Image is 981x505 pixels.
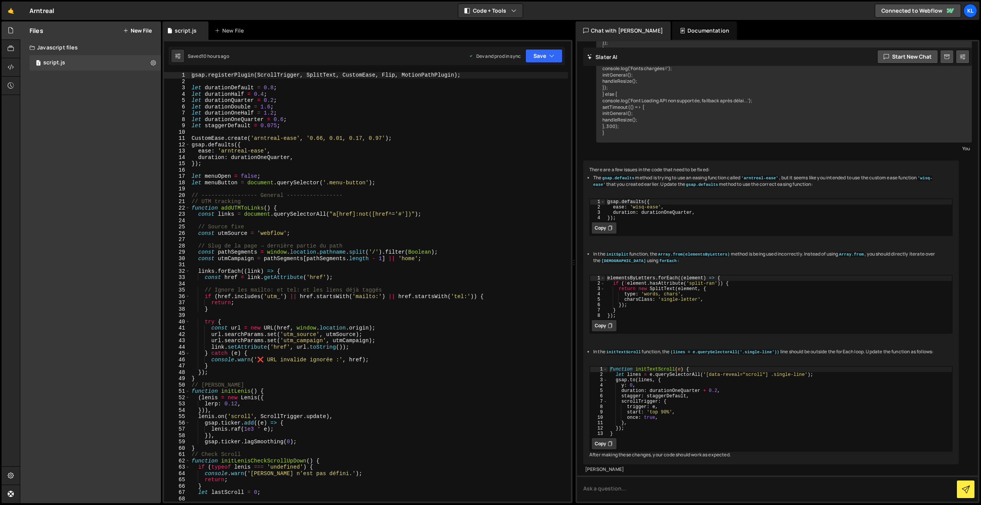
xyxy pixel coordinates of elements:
div: 61 [164,451,190,458]
div: 20 [164,192,190,199]
div: 7 [590,308,605,313]
button: Start new chat [877,50,938,64]
div: 42 [164,331,190,338]
div: 1 [590,199,605,205]
div: 65 [164,477,190,483]
div: 5 [590,297,605,302]
div: 11 [590,420,608,426]
div: 52 [164,395,190,401]
div: 32 [164,268,190,275]
div: 1 [590,275,605,281]
div: 14 [164,154,190,161]
div: 41 [164,325,190,331]
a: 🤙 [2,2,20,20]
div: 64 [164,471,190,477]
div: 50 [164,382,190,389]
div: 11 [164,135,190,142]
button: Copy [591,320,617,332]
div: 63 [164,464,190,471]
code: initSplit [605,252,629,257]
code: [DEMOGRAPHIC_DATA] [600,258,646,264]
div: 10 hours ago [202,53,229,59]
div: 40 [164,319,190,325]
div: 13 [164,148,190,154]
div: Documentation [672,21,737,40]
div: 8 [590,404,608,410]
div: 6 [164,104,190,110]
div: 45 [164,350,190,357]
button: Code + Tools [458,4,523,18]
div: 10 [164,129,190,136]
div: 4 [590,292,605,297]
div: 54 [164,407,190,414]
div: 16 [164,167,190,174]
div: 23 [164,211,190,218]
div: 6 [590,394,608,399]
div: 1 [590,367,608,372]
div: 4 [590,383,608,388]
li: In the function, the line should be outside the forEach loop. Update the function as follows: [593,349,953,355]
div: 59 [164,439,190,445]
div: 22 [164,205,190,212]
div: 51 [164,388,190,395]
code: forEach [659,258,678,264]
div: 1 [164,72,190,79]
div: 8 [590,313,605,318]
div: 39 [164,312,190,319]
span: 1 [36,61,41,67]
div: 18 [164,180,190,186]
div: 44 [164,344,190,351]
div: script.js [175,27,197,34]
div: 68 [164,496,190,502]
div: 31 [164,262,190,268]
div: 7 [164,110,190,116]
div: 8 [164,116,190,123]
div: 28 [164,243,190,249]
div: 7 [590,399,608,404]
div: script.js [43,59,65,66]
a: Kl [963,4,977,18]
div: 35 [164,287,190,293]
code: gsap.defaults [685,182,719,187]
div: 2 [590,205,605,210]
div: Chat with [PERSON_NAME] [576,21,671,40]
code: (lines = e.querySelectorAll('.single-line')) [670,349,780,355]
div: 5 [164,97,190,104]
div: 13 [590,431,608,436]
li: In the function, the method is being used incorrectly. Instead of using , you should directly ite... [593,251,953,264]
div: 58 [164,433,190,439]
div: 49 [164,375,190,382]
div: 43 [164,338,190,344]
div: Dev and prod in sync [469,53,521,59]
div: 26 [164,230,190,237]
button: Copy [591,222,617,234]
code: Array.from(elementsByLetters) [657,252,730,257]
code: Array.from [838,252,865,257]
div: 19 [164,186,190,192]
div: 4 [590,215,605,221]
div: Javascript files [20,40,161,55]
div: 24 [164,218,190,224]
div: 3 [164,85,190,91]
div: 30 [164,256,190,262]
div: 21 [164,198,190,205]
div: 2 [590,372,608,377]
div: 12 [164,142,190,148]
div: 15 [164,161,190,167]
div: 3 [590,286,605,292]
div: 46 [164,357,190,363]
div: 56 [164,420,190,426]
h2: Slater AI [587,53,618,61]
div: 66 [164,483,190,490]
div: New File [215,27,247,34]
div: 67 [164,489,190,496]
li: The method is trying to use an easing function called , but it seems like you intended to use the... [593,175,953,188]
div: 27 [164,236,190,243]
code: initTextScroll [605,349,641,355]
div: 34 [164,281,190,287]
div: 4 [164,91,190,98]
div: There are a few issues in the code that need to be fixed: After making these changes, your code s... [583,161,959,465]
div: Saved [188,53,229,59]
div: 17 [164,173,190,180]
button: Save [525,49,563,63]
